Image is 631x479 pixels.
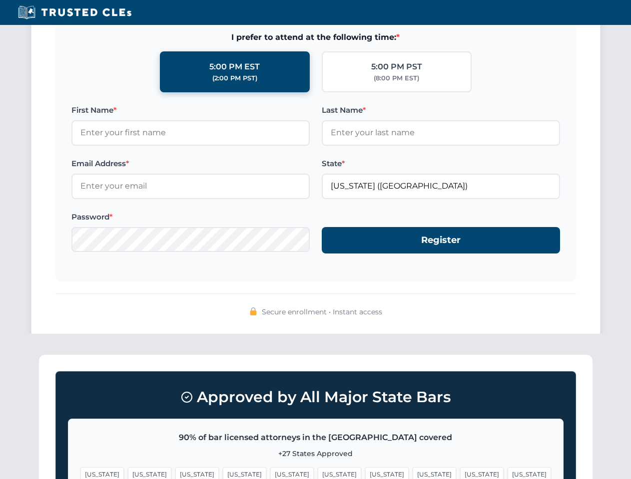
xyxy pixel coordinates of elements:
[80,431,551,444] p: 90% of bar licensed attorneys in the [GEOGRAPHIC_DATA] covered
[249,307,257,315] img: 🔒
[322,120,560,145] input: Enter your last name
[71,104,310,116] label: First Name
[71,211,310,223] label: Password
[322,158,560,170] label: State
[374,73,419,83] div: (8:00 PM EST)
[71,174,310,199] input: Enter your email
[68,384,564,411] h3: Approved by All Major State Bars
[322,104,560,116] label: Last Name
[322,227,560,253] button: Register
[371,60,422,73] div: 5:00 PM PST
[15,5,134,20] img: Trusted CLEs
[80,448,551,459] p: +27 States Approved
[209,60,260,73] div: 5:00 PM EST
[71,31,560,44] span: I prefer to attend at the following time:
[262,306,382,317] span: Secure enrollment • Instant access
[71,158,310,170] label: Email Address
[71,120,310,145] input: Enter your first name
[212,73,257,83] div: (2:00 PM PST)
[322,174,560,199] input: Florida (FL)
